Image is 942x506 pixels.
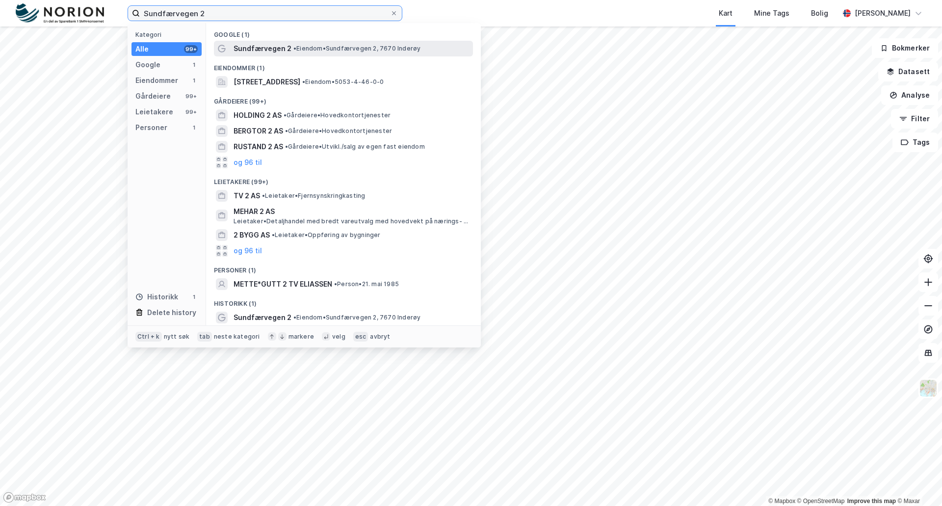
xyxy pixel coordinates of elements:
div: Alle [135,43,149,55]
div: Ctrl + k [135,332,162,342]
a: Mapbox [768,498,795,505]
div: Gårdeiere [135,90,171,102]
span: Person • 21. mai 1985 [334,280,399,288]
img: norion-logo.80e7a08dc31c2e691866.png [16,3,104,24]
div: Personer [135,122,167,133]
span: Leietaker • Oppføring av bygninger [272,231,381,239]
span: METTE*GUTT 2 TV ELIASSEN [234,278,332,290]
span: Eiendom • 5053-4-46-0-0 [302,78,384,86]
div: markere [288,333,314,341]
span: Gårdeiere • Hovedkontortjenester [285,127,392,135]
button: Analyse [881,85,938,105]
span: • [302,78,305,85]
div: Mine Tags [754,7,789,19]
span: • [293,45,296,52]
a: Improve this map [847,498,896,505]
div: nytt søk [164,333,190,341]
div: velg [332,333,345,341]
button: Datasett [878,62,938,81]
div: Kategori [135,31,202,38]
button: og 96 til [234,245,262,257]
div: Google [135,59,160,71]
a: OpenStreetMap [797,498,845,505]
span: HOLDING 2 AS [234,109,282,121]
iframe: Chat Widget [893,459,942,506]
span: Eiendom • Sundfærvegen 2, 7670 Inderøy [293,314,420,321]
div: 1 [190,293,198,301]
img: Z [919,379,938,398]
span: • [272,231,275,239]
span: RUSTAND 2 AS [234,141,283,153]
button: Filter [891,109,938,129]
span: Gårdeiere • Utvikl./salg av egen fast eiendom [285,143,425,151]
span: Sundfærvegen 2 [234,43,291,54]
div: Leietakere [135,106,173,118]
div: Personer (1) [206,259,481,276]
span: Leietaker • Fjernsynskringkasting [262,192,365,200]
button: og 96 til [234,157,262,168]
div: [PERSON_NAME] [855,7,911,19]
div: Google (1) [206,23,481,41]
div: tab [197,332,212,342]
button: Tags [892,133,938,152]
div: Bolig [811,7,828,19]
div: Eiendommer [135,75,178,86]
div: Kart [719,7,733,19]
span: TV 2 AS [234,190,260,202]
div: Delete history [147,307,196,319]
a: Mapbox homepage [3,492,46,503]
span: • [285,127,288,134]
div: Historikk (1) [206,292,481,310]
span: • [262,192,265,199]
div: Historikk [135,291,178,303]
div: neste kategori [214,333,260,341]
span: Gårdeiere • Hovedkontortjenester [284,111,391,119]
div: Gårdeiere (99+) [206,90,481,107]
span: 2 BYGG AS [234,229,270,241]
span: Sundfærvegen 2 [234,312,291,323]
div: 99+ [184,92,198,100]
span: • [334,280,337,288]
div: Eiendommer (1) [206,56,481,74]
div: avbryt [370,333,390,341]
span: BERGTOR 2 AS [234,125,283,137]
span: • [284,111,287,119]
span: [STREET_ADDRESS] [234,76,300,88]
span: • [293,314,296,321]
div: 1 [190,77,198,84]
div: esc [353,332,368,342]
span: Leietaker • Detaljhandel med bredt vareutvalg med hovedvekt på nærings- og nytelsesmidler [234,217,471,225]
span: MEHAR 2 AS [234,206,469,217]
div: Leietakere (99+) [206,170,481,188]
input: Søk på adresse, matrikkel, gårdeiere, leietakere eller personer [140,6,390,21]
div: 1 [190,124,198,132]
button: Bokmerker [872,38,938,58]
div: 1 [190,61,198,69]
div: 99+ [184,108,198,116]
span: • [285,143,288,150]
div: 99+ [184,45,198,53]
span: Eiendom • Sundfærvegen 2, 7670 Inderøy [293,45,420,53]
